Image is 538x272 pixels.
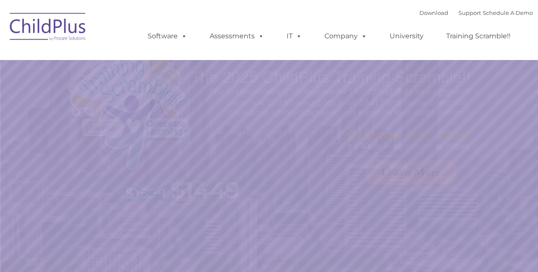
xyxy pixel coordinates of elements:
a: Company [316,28,376,45]
a: IT [278,28,310,45]
a: Download [419,9,448,16]
font: | [419,9,533,16]
a: Software [139,28,196,45]
a: Training Scramble!! [438,28,519,45]
a: Support [458,9,481,16]
a: University [381,28,432,45]
a: Learn More [365,160,456,184]
a: Schedule A Demo [483,9,533,16]
a: Assessments [201,28,273,45]
img: ChildPlus by Procare Solutions [6,7,91,49]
